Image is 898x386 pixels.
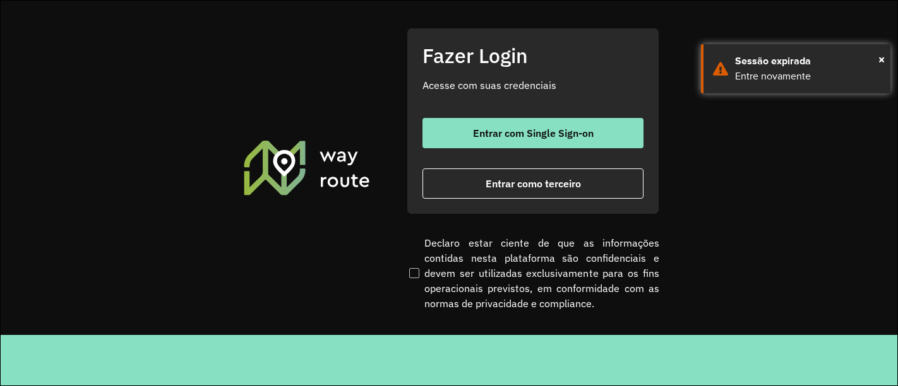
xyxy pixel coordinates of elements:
span: Entrar como terceiro [486,178,581,189]
button: button [422,168,644,199]
button: button [422,118,644,148]
div: Sessão expirada [735,54,881,69]
span: × [878,50,885,69]
img: Roteirizador AmbevTech [242,139,372,197]
span: Entrar com Single Sign-on [473,128,594,138]
button: Close [878,50,885,69]
div: Entre novamente [735,69,881,84]
p: Acesse com suas credenciais [422,78,644,93]
h2: Fazer Login [422,44,644,67]
label: Declaro estar ciente de que as informações contidas nesta plataforma são confidenciais e devem se... [407,235,659,311]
